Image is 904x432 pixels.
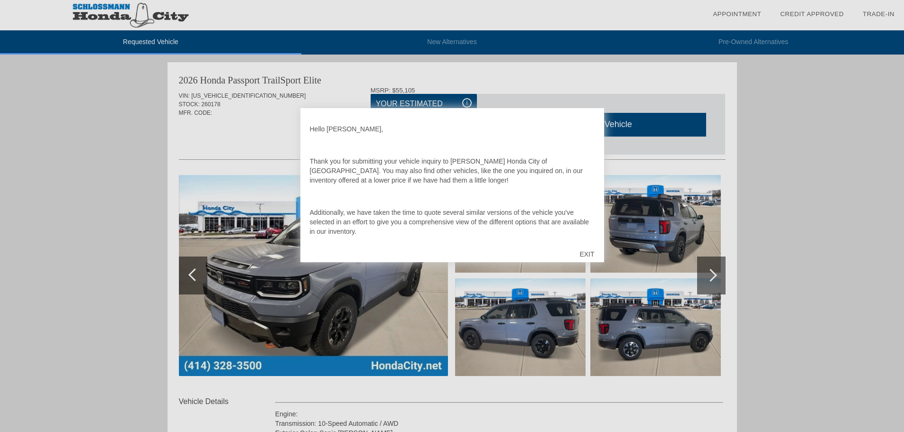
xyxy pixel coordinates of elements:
p: Thank you for submitting your vehicle inquiry to [PERSON_NAME] Honda City of [GEOGRAPHIC_DATA]. Y... [310,156,595,185]
p: Additionally, we have taken the time to quote several similar versions of the vehicle you've sele... [310,208,595,236]
a: Appointment [713,10,761,18]
a: Trade-In [863,10,895,18]
p: Hello [PERSON_NAME], [310,124,595,134]
a: Credit Approved [780,10,844,18]
div: EXIT [570,240,604,268]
